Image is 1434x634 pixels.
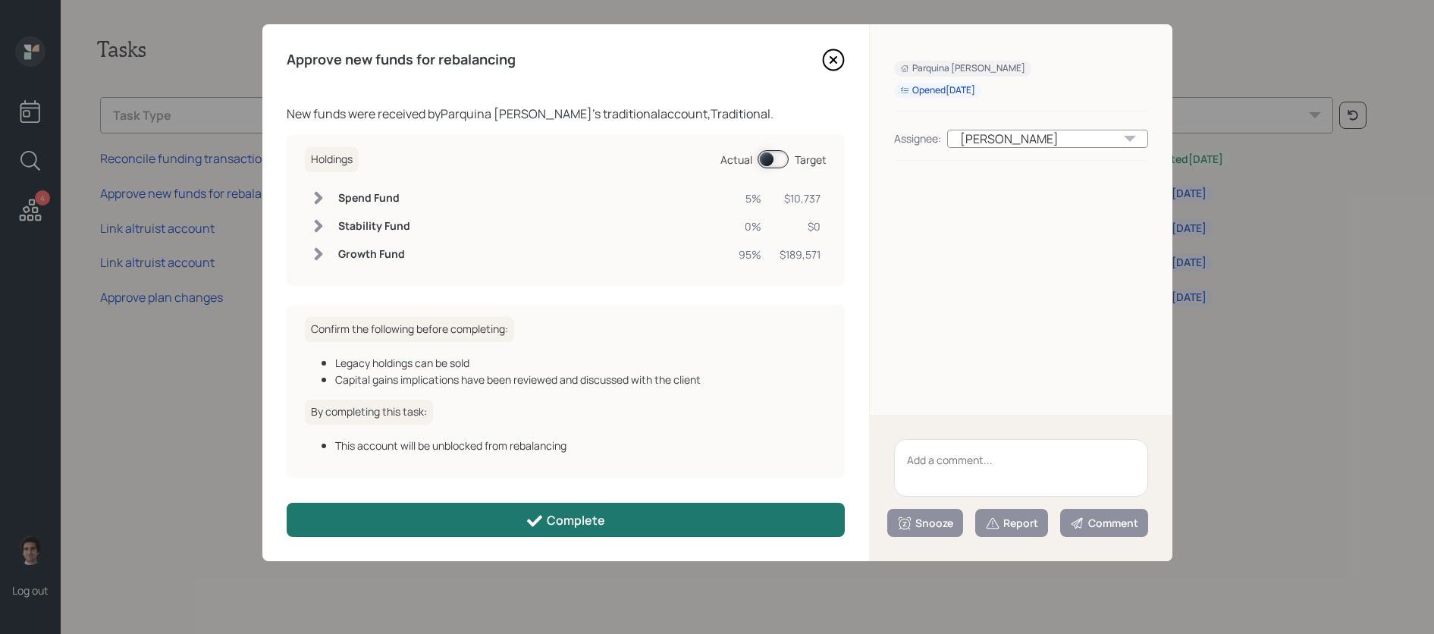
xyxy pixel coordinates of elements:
div: New funds were received by Parquina [PERSON_NAME] 's traditional account, Traditional . [287,105,845,123]
h6: Confirm the following before completing: [305,317,514,342]
div: Parquina [PERSON_NAME] [900,62,1025,75]
div: $0 [780,218,821,234]
button: Comment [1060,509,1148,537]
h6: Spend Fund [338,192,410,205]
h6: Stability Fund [338,220,410,233]
div: Comment [1070,516,1138,531]
div: Complete [526,512,605,530]
div: $189,571 [780,246,821,262]
div: 5% [739,190,761,206]
div: Target [795,152,827,168]
div: 95% [739,246,761,262]
div: Opened [DATE] [900,84,975,97]
div: $10,737 [780,190,821,206]
button: Report [975,509,1048,537]
div: Legacy holdings can be sold [335,355,827,371]
div: Capital gains implications have been reviewed and discussed with the client [335,372,827,388]
div: Snooze [897,516,953,531]
h6: By completing this task: [305,400,433,425]
div: Assignee: [894,130,941,146]
h4: Approve new funds for rebalancing [287,52,516,68]
button: Complete [287,503,845,537]
div: Actual [720,152,752,168]
div: Report [985,516,1038,531]
div: 0% [739,218,761,234]
button: Snooze [887,509,963,537]
div: This account will be unblocked from rebalancing [335,438,827,454]
h6: Holdings [305,147,359,172]
h6: Growth Fund [338,248,410,261]
div: [PERSON_NAME] [947,130,1148,148]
